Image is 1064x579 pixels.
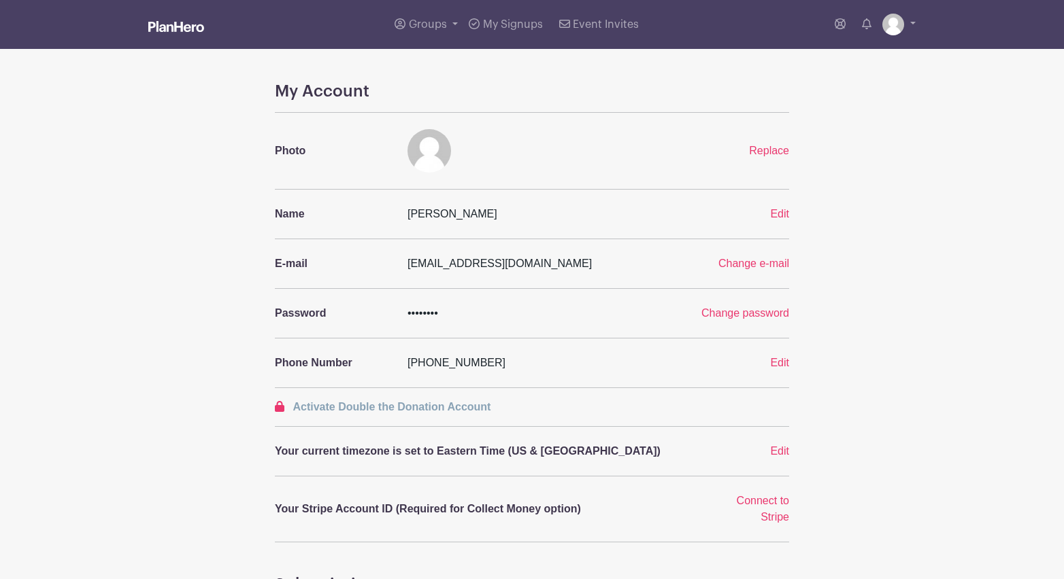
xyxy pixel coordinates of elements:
[770,445,789,457] a: Edit
[275,443,701,459] p: Your current timezone is set to Eastern Time (US & [GEOGRAPHIC_DATA])
[408,307,438,319] span: ••••••••
[483,19,543,30] span: My Signups
[275,82,789,101] h4: My Account
[275,143,391,159] p: Photo
[399,355,709,371] div: [PHONE_NUMBER]
[409,19,447,30] span: Groups
[882,14,904,35] img: default-ce2991bfa6775e67f084385cd625a349d9dcbb7a52a09fb2fda1e96e2d18dcdb.png
[770,208,789,220] a: Edit
[749,145,789,156] a: Replace
[770,357,789,368] a: Edit
[737,495,789,523] a: Connect to Stripe
[701,307,789,319] a: Change password
[399,206,709,222] div: [PERSON_NAME]
[275,501,701,517] p: Your Stripe Account ID (Required for Collect Money option)
[408,129,451,173] img: default-ce2991bfa6775e67f084385cd625a349d9dcbb7a52a09fb2fda1e96e2d18dcdb.png
[275,256,391,272] p: E-mail
[399,256,665,272] div: [EMAIL_ADDRESS][DOMAIN_NAME]
[718,258,789,269] a: Change e-mail
[275,355,391,371] p: Phone Number
[275,206,391,222] p: Name
[293,401,491,413] span: Activate Double the Donation Account
[573,19,639,30] span: Event Invites
[148,21,204,32] img: logo_white-6c42ec7e38ccf1d336a20a19083b03d10ae64f83f12c07503d8b9e83406b4c7d.svg
[275,305,391,321] p: Password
